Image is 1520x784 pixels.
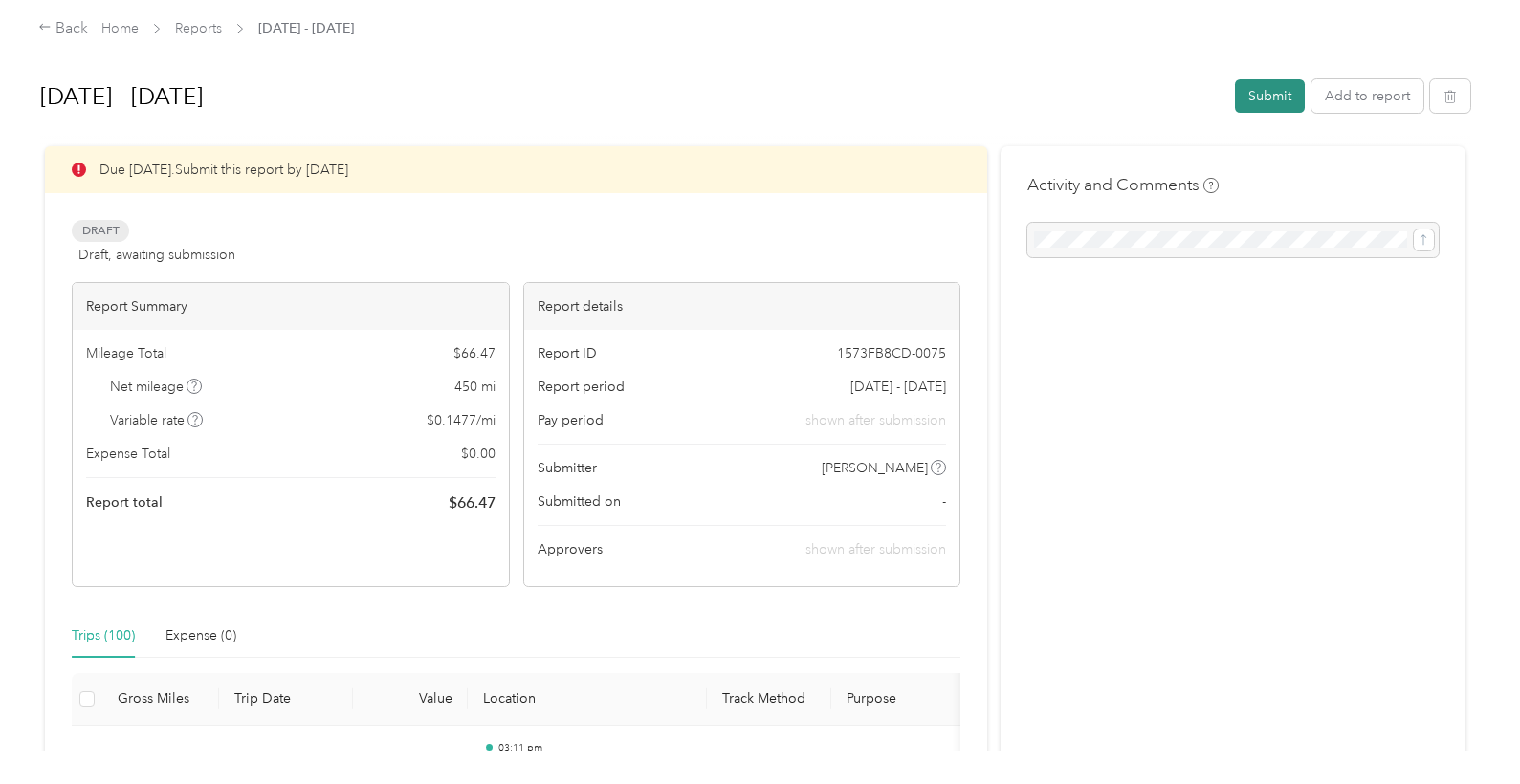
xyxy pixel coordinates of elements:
span: Approvers [538,539,603,559]
iframe: Everlance-gr Chat Button Frame [1413,677,1520,784]
div: Report details [524,283,960,330]
th: Purpose [831,673,975,726]
span: [PERSON_NAME] [822,458,928,478]
span: Draft [72,220,129,242]
span: [DATE] - [DATE] [258,18,354,38]
div: Back [38,17,88,40]
span: $ 66.47 [449,491,496,514]
span: Net mileage [110,377,203,397]
h1: Sep 1 - 30, 2025 [40,74,1222,120]
span: Submitter [538,458,597,478]
p: 03:11 pm [498,741,692,754]
div: Trips (100) [72,625,135,646]
th: Gross Miles [102,673,219,726]
span: Report total [86,492,163,512]
th: Track Method [707,673,831,726]
button: Submit [1235,79,1305,113]
th: Value [353,673,468,726]
span: Pay period [538,410,604,430]
span: Expense Total [86,444,170,464]
span: $ 66.47 [453,343,496,363]
div: Due [DATE]. Submit this report by [DATE] [45,146,987,193]
span: shown after submission [805,410,946,430]
a: Home [101,20,139,36]
span: Draft, awaiting submission [78,245,235,265]
span: 450 mi [454,377,496,397]
span: $ 0.00 [461,444,496,464]
span: Submitted on [538,491,621,512]
div: Report Summary [73,283,509,330]
button: Add to report [1311,79,1423,113]
h4: Activity and Comments [1027,173,1219,197]
span: - [942,491,946,512]
th: Trip Date [219,673,353,726]
span: Report ID [538,343,597,363]
span: $ 0.1477 / mi [427,410,496,430]
a: Reports [175,20,222,36]
span: Report period [538,377,625,397]
span: [DATE] - [DATE] [850,377,946,397]
span: shown after submission [805,541,946,557]
span: Mileage Total [86,343,166,363]
th: Location [468,673,707,726]
span: 1573FB8CD-0075 [837,343,946,363]
span: Variable rate [110,410,204,430]
div: Expense (0) [165,625,236,646]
